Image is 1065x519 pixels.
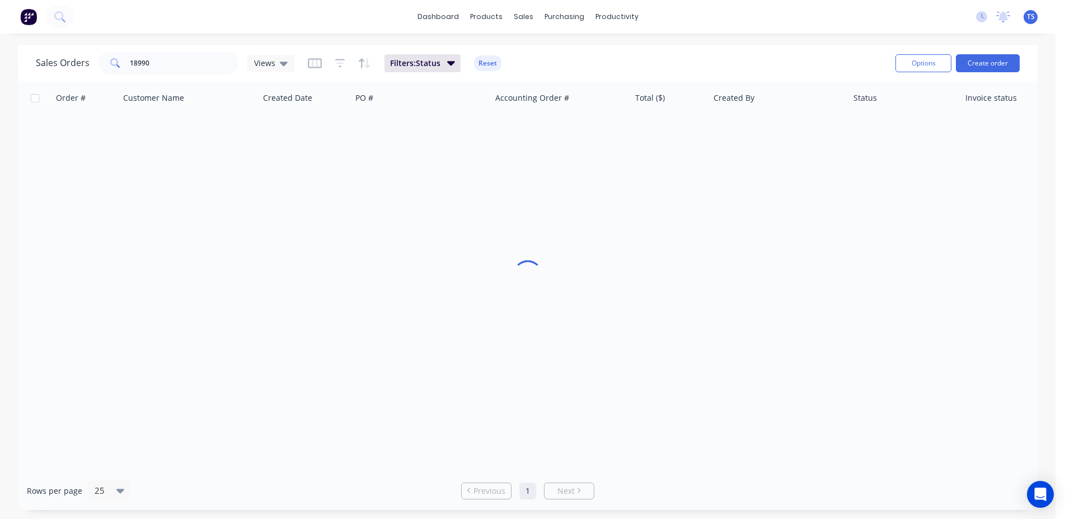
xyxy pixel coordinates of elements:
div: purchasing [539,8,590,25]
div: productivity [590,8,644,25]
div: Created Date [263,92,312,104]
button: Options [895,54,951,72]
span: TS [1027,12,1035,22]
button: Filters:Status [384,54,461,72]
button: Create order [956,54,1020,72]
span: Views [254,57,275,69]
div: PO # [355,92,373,104]
div: Accounting Order # [495,92,569,104]
span: Rows per page [27,485,82,497]
h1: Sales Orders [36,58,90,68]
a: Page 1 is your current page [519,483,536,499]
div: Customer Name [123,92,184,104]
a: Previous page [462,485,511,497]
div: Order # [56,92,86,104]
div: sales [508,8,539,25]
button: Reset [474,55,501,71]
input: Search... [130,52,239,74]
span: Previous [473,485,505,497]
div: products [465,8,508,25]
a: Next page [545,485,594,497]
div: Total ($) [635,92,665,104]
ul: Pagination [457,483,599,499]
div: Created By [714,92,754,104]
div: Status [853,92,877,104]
a: dashboard [412,8,465,25]
div: Open Intercom Messenger [1027,481,1054,508]
img: Factory [20,8,37,25]
span: Filters: Status [390,58,440,69]
div: Invoice status [965,92,1017,104]
span: Next [557,485,575,497]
